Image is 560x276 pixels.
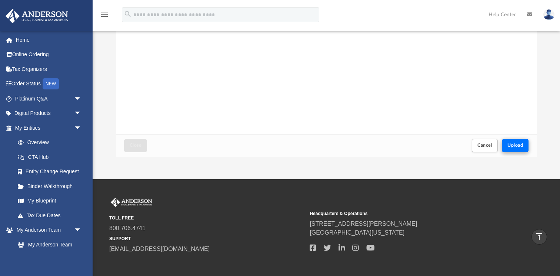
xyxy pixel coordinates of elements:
span: arrow_drop_down [74,120,89,136]
small: SUPPORT [109,235,304,242]
button: Cancel [472,139,498,152]
div: NEW [43,78,59,89]
a: Tax Due Dates [10,208,93,223]
a: Online Ordering [5,47,93,62]
img: Anderson Advisors Platinum Portal [109,198,154,207]
a: vertical_align_top [531,229,547,245]
a: My Blueprint [10,194,89,208]
i: menu [100,10,109,19]
a: Entity Change Request [10,164,93,179]
a: Order StatusNEW [5,76,93,92]
button: Close [124,139,147,152]
a: Digital Productsarrow_drop_down [5,106,93,121]
i: search [124,10,132,18]
img: User Pic [543,9,554,20]
a: My Anderson Team [10,237,85,252]
a: Home [5,33,93,47]
img: Anderson Advisors Platinum Portal [3,9,70,23]
a: Binder Walkthrough [10,179,93,194]
a: Overview [10,135,93,150]
a: My Anderson Teamarrow_drop_down [5,223,89,238]
a: [GEOGRAPHIC_DATA][US_STATE] [310,229,404,236]
span: arrow_drop_down [74,91,89,106]
span: arrow_drop_down [74,223,89,238]
small: TOLL FREE [109,215,304,221]
a: [EMAIL_ADDRESS][DOMAIN_NAME] [109,246,210,252]
a: Tax Organizers [5,62,93,76]
a: CTA Hub [10,150,93,164]
a: 800.706.4741 [109,225,146,231]
span: Upload [507,143,523,147]
small: Headquarters & Operations [310,210,505,217]
i: vertical_align_top [535,232,544,241]
a: Platinum Q&Aarrow_drop_down [5,91,93,106]
span: Close [130,143,141,147]
a: My Entitiesarrow_drop_down [5,120,93,135]
button: Upload [502,139,529,152]
span: Cancel [477,143,492,147]
span: arrow_drop_down [74,106,89,121]
a: menu [100,14,109,19]
a: [STREET_ADDRESS][PERSON_NAME] [310,221,417,227]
